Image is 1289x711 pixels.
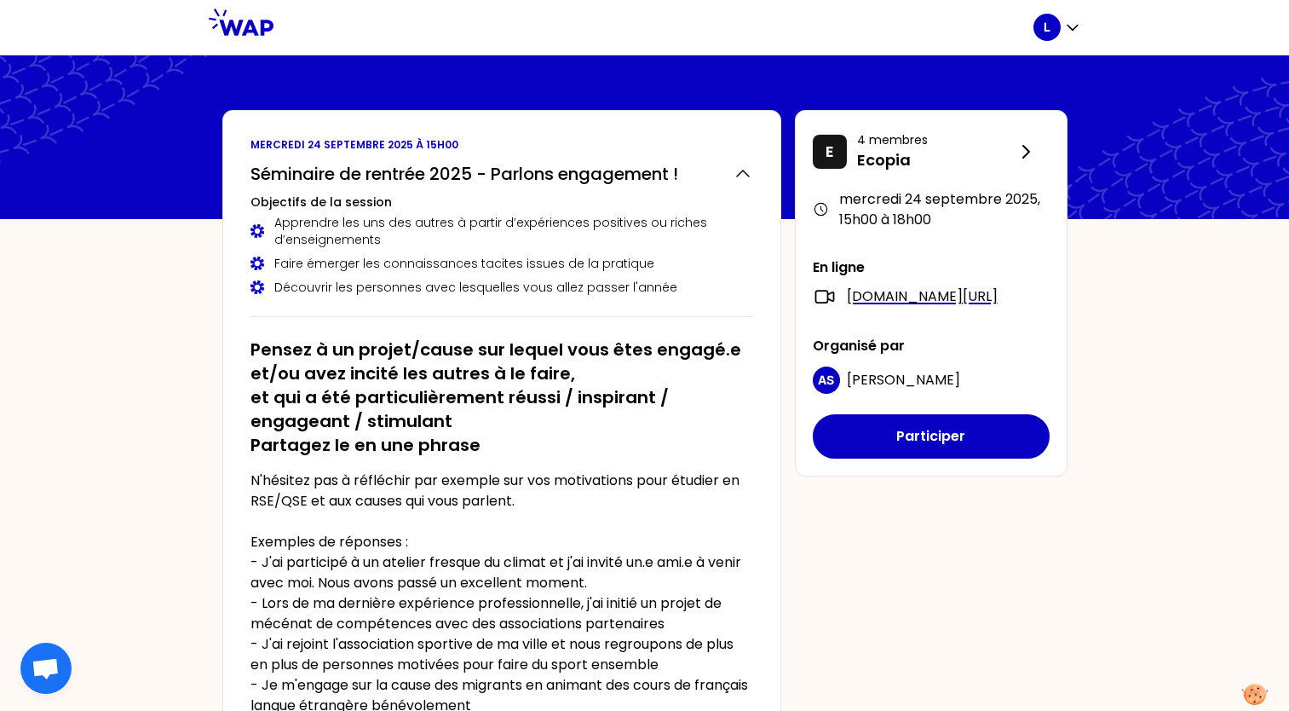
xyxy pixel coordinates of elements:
p: E [826,140,834,164]
a: [DOMAIN_NAME][URL] [847,286,998,307]
button: Participer [813,414,1050,459]
span: [PERSON_NAME] [847,370,960,390]
button: L [1033,14,1081,41]
h2: Pensez à un projet/cause sur lequel vous êtes engagé.e et/ou avez incité les autres à le faire, e... [250,338,753,457]
p: 4 membres [857,131,1016,148]
button: Séminaire de rentrée 2025 - Parlons engagement ! [250,162,753,186]
div: Découvrir les personnes avec lesquelles vous allez passer l'année [250,279,753,296]
h3: Objectifs de la session [250,194,753,211]
div: mercredi 24 septembre 2025 , 15h00 à 18h00 [813,189,1050,230]
div: Faire émerger les connaissances tacites issues de la pratique [250,255,753,272]
p: Ecopia [857,148,1016,172]
p: En ligne [813,257,1050,278]
p: AS [818,372,834,389]
h2: Séminaire de rentrée 2025 - Parlons engagement ! [250,162,678,186]
p: L [1044,19,1050,36]
div: Apprendre les uns des autres à partir d’expériences positives ou riches d’enseignements [250,214,753,248]
p: Organisé par [813,336,1050,356]
div: Ouvrir le chat [20,643,72,694]
p: mercredi 24 septembre 2025 à 15h00 [250,138,753,152]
